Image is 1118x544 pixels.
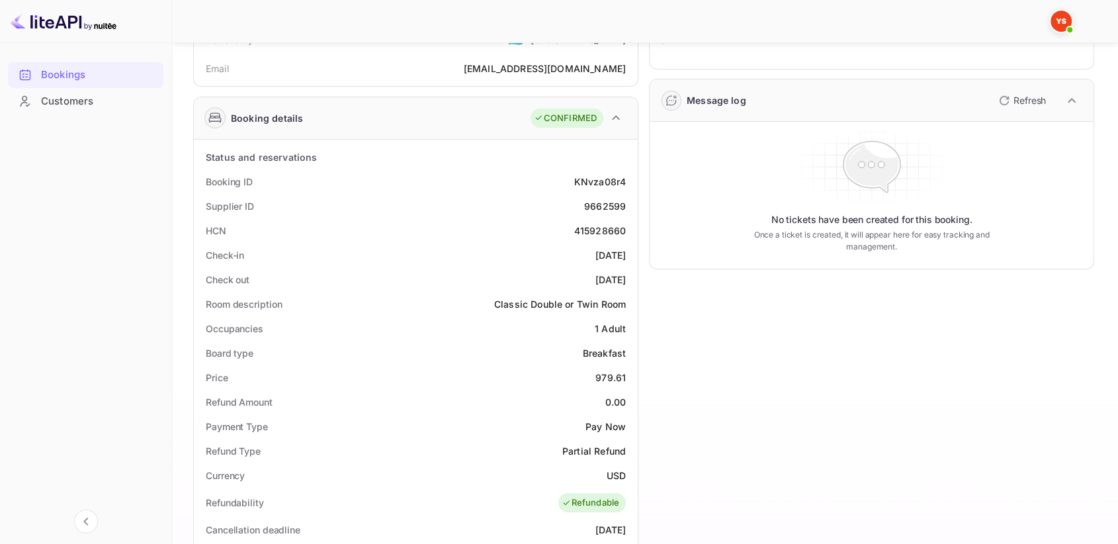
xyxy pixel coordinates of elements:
[41,94,157,109] div: Customers
[607,469,626,482] div: USD
[206,224,226,238] div: HCN
[206,469,245,482] div: Currency
[206,322,263,336] div: Occupancies
[464,62,626,75] div: [EMAIL_ADDRESS][DOMAIN_NAME]
[206,523,300,537] div: Cancellation deadline
[74,510,98,533] button: Collapse navigation
[583,346,626,360] div: Breakfast
[206,150,317,164] div: Status and reservations
[206,199,254,213] div: Supplier ID
[8,89,163,113] a: Customers
[11,11,116,32] img: LiteAPI logo
[206,273,249,287] div: Check out
[574,224,626,238] div: 415928660
[206,371,228,385] div: Price
[206,248,244,262] div: Check-in
[991,90,1051,111] button: Refresh
[595,523,626,537] div: [DATE]
[605,395,626,409] div: 0.00
[206,395,273,409] div: Refund Amount
[206,420,268,433] div: Payment Type
[206,175,253,189] div: Booking ID
[8,62,163,87] a: Bookings
[584,199,626,213] div: 9662599
[574,175,626,189] div: KNvza08r4
[206,62,229,75] div: Email
[595,248,626,262] div: [DATE]
[206,444,261,458] div: Refund Type
[687,93,746,107] div: Message log
[1051,11,1072,32] img: Yandex Support
[562,496,620,510] div: Refundable
[206,496,264,510] div: Refundability
[595,273,626,287] div: [DATE]
[771,213,972,226] p: No tickets have been created for this booking.
[8,89,163,114] div: Customers
[41,68,157,83] div: Bookings
[1013,93,1046,107] p: Refresh
[752,229,990,253] p: Once a ticket is created, it will appear here for easy tracking and management.
[595,322,626,336] div: 1 Adult
[585,420,626,433] div: Pay Now
[562,444,626,458] div: Partial Refund
[231,111,303,125] div: Booking details
[534,112,597,125] div: CONFIRMED
[206,346,253,360] div: Board type
[8,62,163,88] div: Bookings
[494,297,626,311] div: Classic Double or Twin Room
[595,371,626,385] div: 979.61
[206,297,282,311] div: Room description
